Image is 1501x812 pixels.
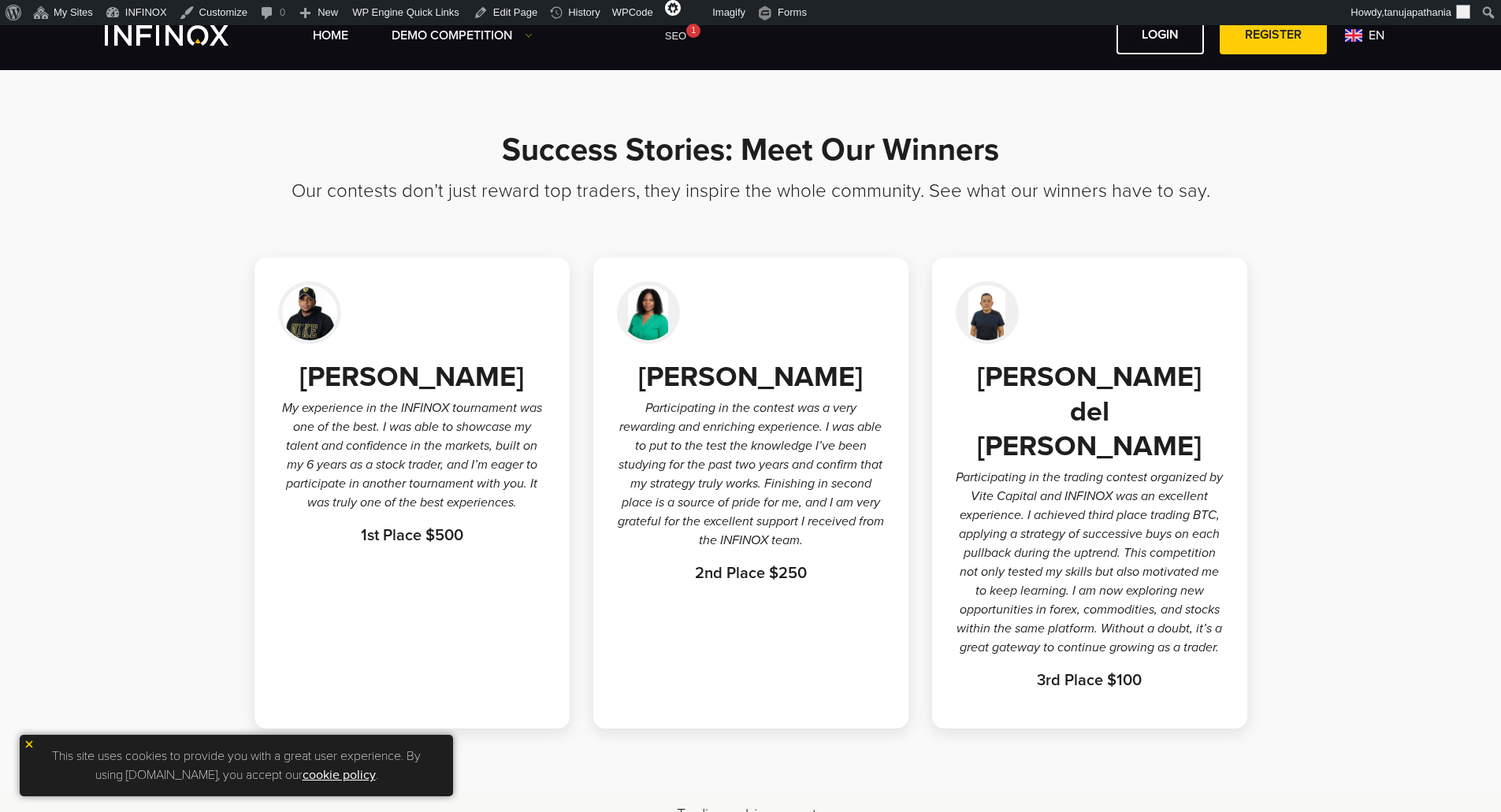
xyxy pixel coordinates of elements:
span: SEO [665,30,686,42]
img: yellow close icon [24,739,35,750]
a: LOGIN [1116,16,1204,54]
strong: 2nd Place $250 [695,564,807,583]
a: Demo Competition [392,26,533,45]
h1: Success Stories: Meet Our Winners [199,133,1302,180]
span: tanujapathania [1384,6,1451,18]
div: 1 [686,24,700,38]
strong: 1st Place $500 [361,526,463,545]
p: Participating in the contest was a very rewarding and enriching experience. I was able to put to ... [617,399,885,550]
h3: [PERSON_NAME] [278,360,546,395]
a: INFINOX Vite [105,25,266,46]
strong: 3rd Place $100 [1037,671,1142,690]
p: My experience in the INFINOX tournament was one of the best. I was able to showcase my talent and... [278,399,546,512]
p: Participating in the trading contest organized by Vite Capital and INFINOX was an excellent exper... [956,468,1224,657]
img: Jacinto Manyari del Carpio [956,281,1019,344]
img: Dropdown [525,32,533,39]
p: This site uses cookies to provide you with a great user experience. By using [DOMAIN_NAME], you a... [28,743,445,788]
h3: [PERSON_NAME] [617,360,885,395]
h3: [PERSON_NAME] del [PERSON_NAME] [956,360,1224,464]
a: REGISTER [1220,16,1327,54]
h3: Our contests don’t just reward top traders, they inspire the whole community. See what our winner... [199,180,1302,258]
a: Home [313,26,348,45]
span: en [1362,26,1391,45]
a: cookie policy [303,767,376,783]
img: Luis González Otañez [278,281,341,344]
img: Anyi Hidalgo Rengifo [617,281,680,344]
